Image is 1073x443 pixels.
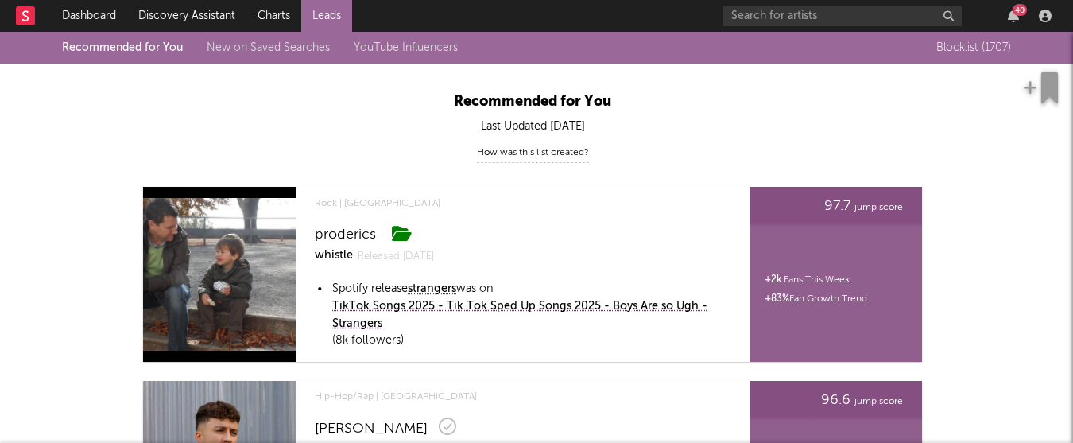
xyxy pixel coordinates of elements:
div: proderics [315,225,376,244]
div: Fan Growth Trend [765,290,867,309]
span: Blocklist [936,42,1011,53]
span: Rock | [GEOGRAPHIC_DATA] [315,194,711,213]
span: 96.6 [821,391,850,410]
span: 97.7 [824,196,850,216]
span: Hip-Hop/Rap | [GEOGRAPHIC_DATA] [315,387,711,406]
a: whistle [315,244,353,267]
div: Fans This Week [765,270,850,290]
span: ( 1707 ) [982,38,1011,57]
div: jump score [760,391,903,411]
button: 40 [1008,10,1019,22]
a: New on Saved Searches [207,42,330,53]
div: jump score [760,196,903,217]
span: + 2k [765,275,781,285]
a: YouTube Influencers [354,42,458,53]
div: How was this list created? [477,143,589,163]
td: Spotify release was on (8k followers) [331,280,709,350]
div: Last Updated [DATE] [95,117,970,136]
span: Recommended for You [454,95,611,109]
td: • [316,280,330,350]
a: strangers [408,281,456,298]
div: 40 [1013,4,1027,16]
input: Search for artists [723,6,962,26]
span: +83% [765,294,789,304]
div: [PERSON_NAME] [315,419,428,438]
a: TikTok Songs 2025 - Tik Tok Sped Up Songs 2025 - Boys Are so Ugh - Strangers [332,298,708,332]
span: Released [DATE] [358,247,434,267]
